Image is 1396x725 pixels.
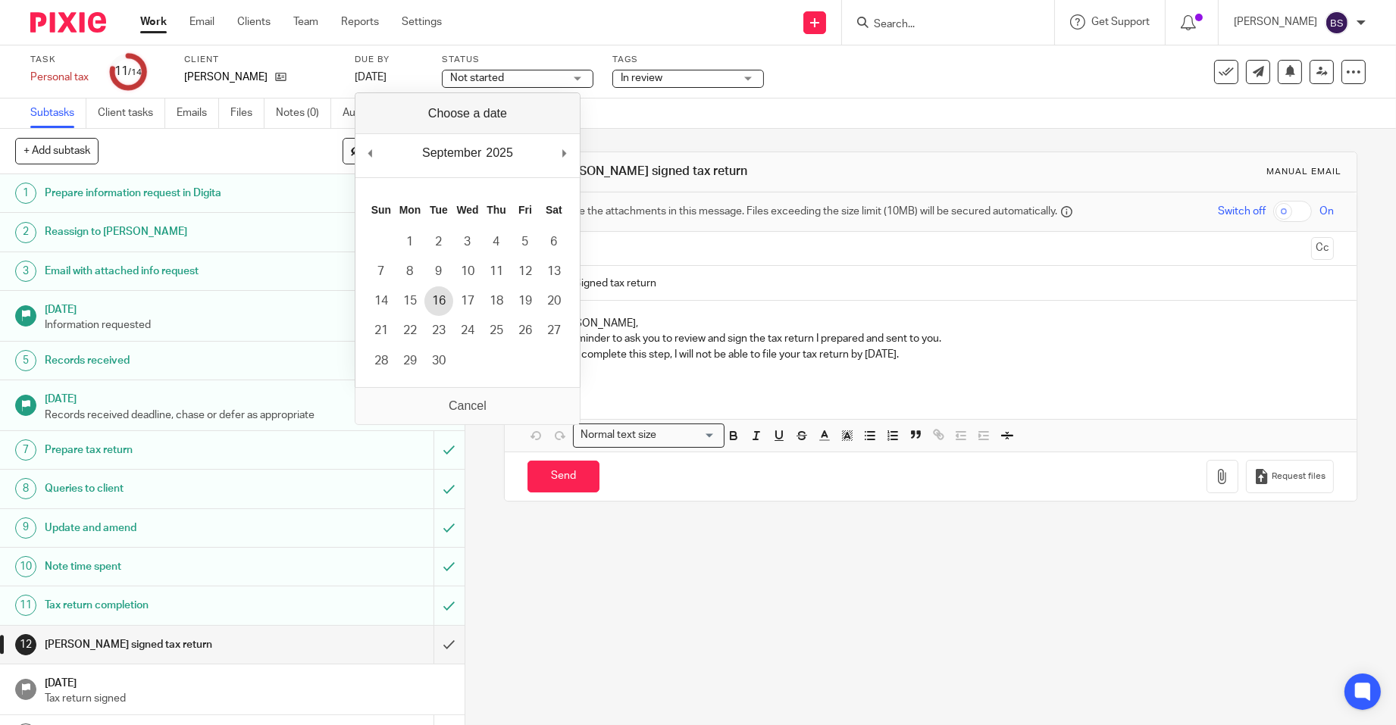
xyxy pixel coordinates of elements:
h1: Tax return completion [45,594,294,617]
a: Emails [177,98,219,128]
div: Manual email [1266,166,1341,178]
button: 20 [540,286,568,316]
a: Work [140,14,167,30]
a: Files [230,98,264,128]
div: 12 [15,634,36,655]
span: Secure the attachments in this message. Files exceeding the size limit (10MB) will be secured aut... [550,204,1057,219]
button: Previous Month [363,142,378,164]
abbr: Wednesday [456,204,478,216]
h1: [DATE] [45,388,449,407]
a: Settings [402,14,442,30]
h1: Email with attached info request [45,260,294,283]
button: 8 [396,257,424,286]
button: Next Month [557,142,572,164]
button: 4 [482,227,511,257]
input: Send [527,461,599,493]
a: Team [293,14,318,30]
div: 2 [15,222,36,243]
span: In review [621,73,662,83]
button: 9 [424,257,453,286]
button: 30 [424,346,453,376]
h1: Note time spent [45,555,294,578]
p: [PERSON_NAME] [184,70,268,85]
button: 24 [453,316,482,345]
h1: Records received [45,349,294,372]
h1: Queries to client [45,477,294,500]
a: Client tasks [98,98,165,128]
div: 8 [15,478,36,499]
span: Switch off [1218,204,1266,219]
button: 3 [453,227,482,257]
div: 11 [15,595,36,616]
span: Not started [450,73,504,83]
h1: Reassign to [PERSON_NAME] [45,220,294,243]
img: Pixie [30,12,106,33]
button: 21 [367,316,396,345]
button: 11 [482,257,511,286]
h1: Prepare tax return [45,439,294,461]
img: svg%3E [1325,11,1349,35]
div: 1 [15,183,36,204]
p: [PERSON_NAME] [1234,14,1317,30]
abbr: Sunday [371,204,391,216]
p: Information requested [45,317,449,333]
div: Personal tax [30,70,91,85]
h1: [DATE] [45,672,449,691]
button: + Add subtask [15,138,99,164]
button: 18 [482,286,511,316]
h1: Update and amend [45,517,294,539]
a: Notes (0) [276,98,331,128]
div: 11 [114,63,142,80]
div: 10 [15,556,36,577]
label: Client [184,54,336,66]
a: Clients [237,14,271,30]
button: 6 [540,227,568,257]
div: 3 [15,261,36,282]
button: 19 [511,286,540,316]
abbr: Saturday [546,204,562,216]
button: 16 [424,286,453,316]
button: 17 [453,286,482,316]
div: 9 [15,517,36,539]
button: 14 [367,286,396,316]
a: Audit logs [343,98,401,128]
abbr: Thursday [487,204,506,216]
label: Tags [612,54,764,66]
span: On [1319,204,1334,219]
input: Search for option [661,427,715,443]
a: Reports [341,14,379,30]
button: Request files [1246,460,1334,494]
p: Records received deadline, chase or defer as appropriate [45,408,449,423]
p: Tax return signed [45,691,449,706]
h1: [PERSON_NAME] signed tax return [552,164,963,180]
h1: Prepare information request in Digita [45,182,294,205]
div: 5 [15,350,36,371]
label: Task [30,54,91,66]
button: Cc [1311,237,1334,260]
abbr: Friday [518,204,532,216]
button: 22 [396,316,424,345]
small: /14 [128,68,142,77]
label: Due by [355,54,423,66]
span: Request files [1272,470,1326,483]
button: 2 [424,227,453,257]
a: Email [189,14,214,30]
button: 5 [511,227,540,257]
abbr: Tuesday [430,204,448,216]
button: 29 [396,346,424,376]
a: Subtasks [30,98,86,128]
p: Thank you. [527,362,1334,377]
div: 2025 [484,142,515,164]
button: 7 [367,257,396,286]
p: This is a reminder to ask you to review and sign the tax return I prepared and sent to you. [527,331,1334,346]
button: 28 [367,346,396,376]
span: Normal text size [577,427,659,443]
button: 13 [540,257,568,286]
button: 27 [540,316,568,345]
button: 12 [511,257,540,286]
button: 15 [396,286,424,316]
button: 25 [482,316,511,345]
span: [DATE] [355,72,387,83]
h1: [DATE] [45,298,449,317]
